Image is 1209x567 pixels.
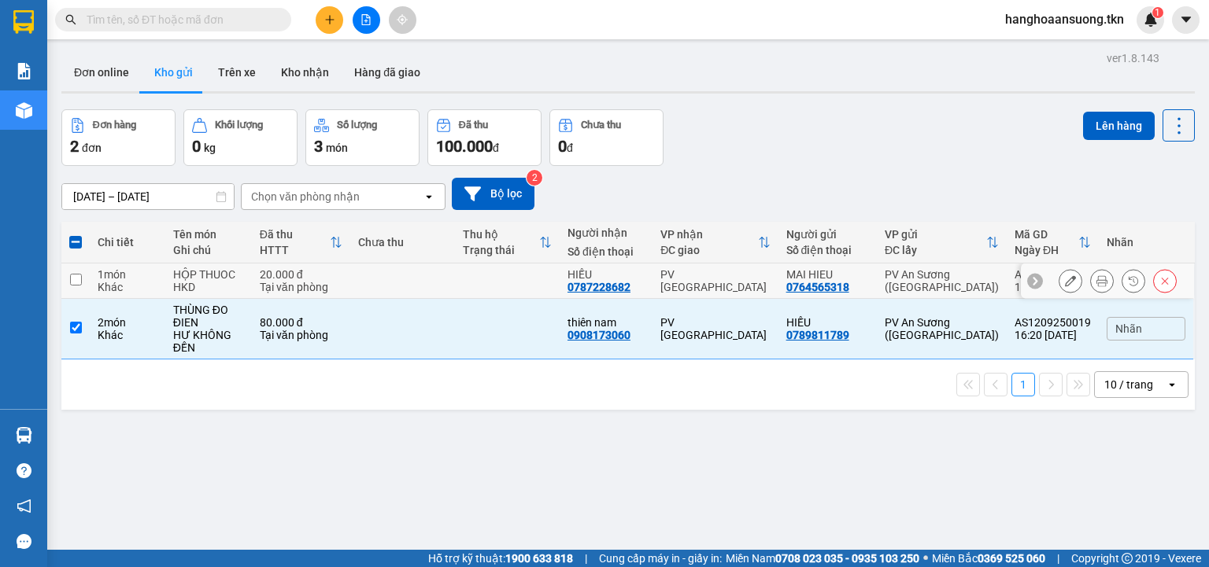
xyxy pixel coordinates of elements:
span: aim [397,14,408,25]
th: Toggle SortBy [653,222,778,263]
div: Khối lượng [215,120,263,131]
button: Đơn online [61,53,142,91]
div: Tại văn phòng [260,281,342,293]
button: Khối lượng0kg [183,109,298,166]
span: 0 [192,137,201,156]
div: 0908173060 [568,329,630,341]
span: Miền Nam [726,550,919,567]
div: Khác [98,329,157,341]
div: HIẾU [568,268,645,281]
div: ĐC giao [660,244,757,256]
span: | [585,550,587,567]
div: HTTT [260,244,330,256]
span: món [326,142,348,154]
span: hanghoaansuong.tkn [993,9,1137,29]
span: question-circle [17,463,31,478]
img: icon-new-feature [1144,13,1158,27]
div: PV An Sương ([GEOGRAPHIC_DATA]) [885,316,999,341]
div: thiên nam [568,316,645,329]
span: file-add [360,14,372,25]
div: Số điện thoại [568,245,645,258]
button: plus [316,6,343,34]
button: Bộ lọc [452,178,534,210]
th: Toggle SortBy [877,222,1007,263]
strong: 1900 633 818 [505,552,573,565]
span: Cung cấp máy in - giấy in: [599,550,722,567]
div: Đã thu [260,228,330,241]
div: Người gửi [786,228,869,241]
div: 16:20 [DATE] [1015,329,1091,341]
span: 2 [70,137,79,156]
button: aim [389,6,416,34]
button: Trên xe [205,53,268,91]
div: Trạng thái [463,244,539,256]
div: Chưa thu [581,120,621,131]
div: Tại văn phòng [260,329,342,341]
span: 1 [1155,7,1160,18]
div: Tên món [173,228,244,241]
div: MAI HIEU [786,268,869,281]
div: 0764565318 [786,281,849,293]
div: HỘP THUOC [173,268,244,281]
div: VP gửi [885,228,986,241]
img: logo-vxr [13,10,34,34]
button: Kho nhận [268,53,342,91]
button: Lên hàng [1083,112,1155,140]
div: Số lượng [337,120,377,131]
sup: 2 [527,170,542,186]
th: Toggle SortBy [455,222,560,263]
div: AS1209250019 [1015,316,1091,329]
button: Đơn hàng2đơn [61,109,176,166]
button: Hàng đã giao [342,53,433,91]
svg: open [1166,378,1178,391]
strong: 0369 525 060 [978,552,1045,565]
div: Số điện thoại [786,244,869,256]
img: solution-icon [16,63,32,79]
span: copyright [1122,553,1133,564]
div: Chi tiết [98,236,157,249]
div: ver 1.8.143 [1107,50,1159,67]
div: ĐC lấy [885,244,986,256]
span: | [1057,550,1059,567]
div: 1 món [98,268,157,281]
th: Toggle SortBy [252,222,350,263]
span: ⚪️ [923,555,928,561]
span: 0 [558,137,567,156]
div: PV [GEOGRAPHIC_DATA] [660,316,770,341]
div: HƯ KHÔNG ĐỀN [173,329,244,354]
span: Nhãn [1115,322,1142,335]
button: Kho gửi [142,53,205,91]
div: AS1209250020 [1015,268,1091,281]
div: 10 / trang [1104,377,1153,392]
div: 2 món [98,316,157,329]
span: search [65,14,76,25]
span: caret-down [1179,13,1193,27]
span: đ [567,142,573,154]
svg: open [423,190,435,203]
span: Miền Bắc [932,550,1045,567]
div: Chưa thu [358,236,447,249]
img: warehouse-icon [16,427,32,444]
div: Ghi chú [173,244,244,256]
span: đ [493,142,499,154]
button: 1 [1011,373,1035,396]
button: file-add [353,6,380,34]
div: 0787228682 [568,281,630,293]
img: warehouse-icon [16,102,32,119]
strong: 0708 023 035 - 0935 103 250 [775,552,919,565]
div: Đơn hàng [93,120,136,131]
button: Chưa thu0đ [549,109,664,166]
span: notification [17,499,31,514]
span: đơn [82,142,102,154]
div: HIẾU [786,316,869,329]
span: 100.000 [436,137,493,156]
button: caret-down [1172,6,1200,34]
span: message [17,534,31,549]
span: 3 [314,137,323,156]
button: Số lượng3món [305,109,420,166]
div: 80.000 đ [260,316,342,329]
th: Toggle SortBy [1007,222,1099,263]
input: Select a date range. [62,184,234,209]
div: 20.000 đ [260,268,342,281]
div: 0789811789 [786,329,849,341]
